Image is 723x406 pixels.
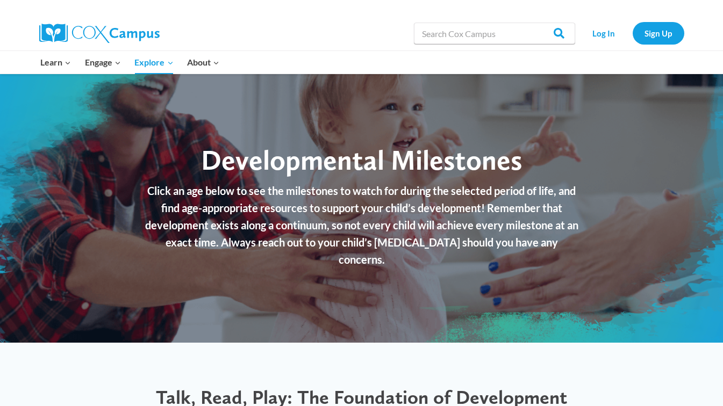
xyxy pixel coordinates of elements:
img: Cox Campus [39,24,160,43]
span: Explore [134,55,173,69]
span: Developmental Milestones [201,143,522,177]
a: Sign Up [633,22,684,44]
span: Engage [85,55,121,69]
input: Search Cox Campus [414,23,575,44]
span: About [187,55,219,69]
nav: Primary Navigation [34,51,226,74]
p: Click an age below to see the milestones to watch for during the selected period of life, and fin... [144,182,579,268]
a: Log In [581,22,627,44]
span: Learn [40,55,71,69]
nav: Secondary Navigation [581,22,684,44]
